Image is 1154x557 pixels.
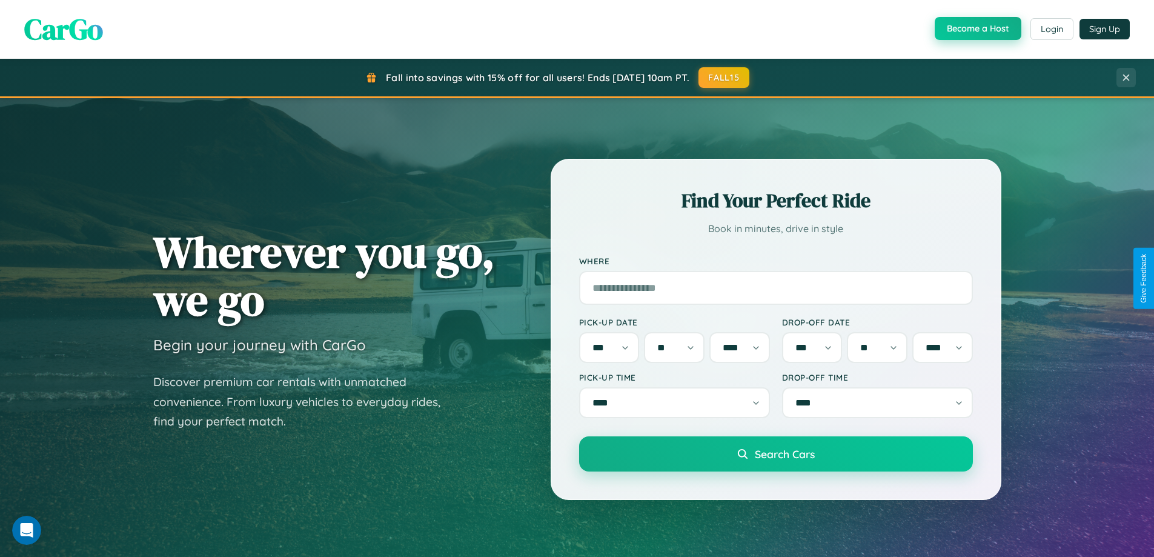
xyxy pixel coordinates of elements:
label: Drop-off Date [782,317,973,327]
p: Discover premium car rentals with unmatched convenience. From luxury vehicles to everyday rides, ... [153,372,456,432]
iframe: Intercom live chat [12,516,41,545]
button: Become a Host [935,17,1021,40]
p: Book in minutes, drive in style [579,220,973,238]
label: Pick-up Date [579,317,770,327]
span: Fall into savings with 15% off for all users! Ends [DATE] 10am PT. [386,72,689,84]
button: Sign Up [1079,19,1130,39]
h3: Begin your journey with CarGo [153,336,366,354]
h1: Wherever you go, we go [153,228,495,324]
label: Pick-up Time [579,372,770,382]
button: Login [1030,18,1073,40]
button: Search Cars [579,436,973,472]
div: Give Feedback [1139,254,1148,303]
h2: Find Your Perfect Ride [579,187,973,214]
label: Where [579,256,973,266]
span: CarGo [24,9,103,49]
label: Drop-off Time [782,372,973,382]
button: FALL15 [698,67,749,88]
span: Search Cars [755,447,815,461]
